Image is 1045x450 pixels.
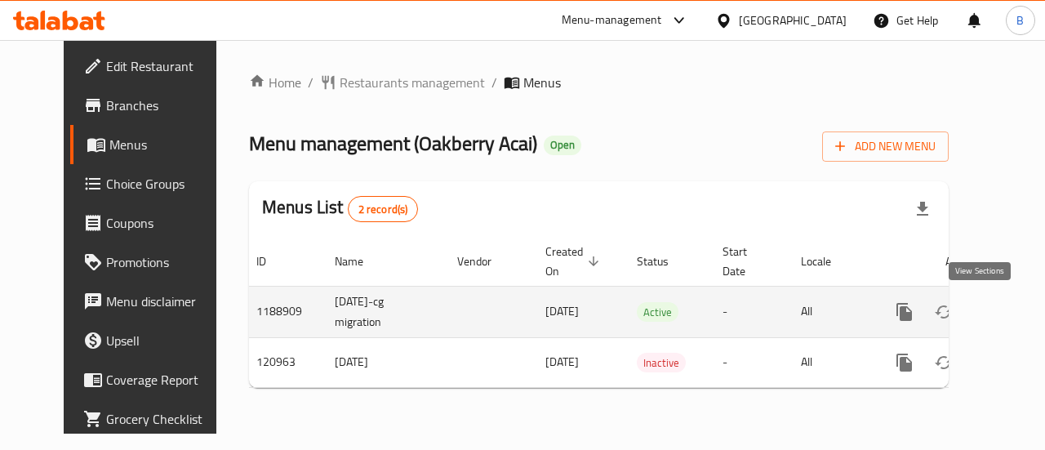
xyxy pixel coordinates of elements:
span: Restaurants management [340,73,485,92]
span: Choice Groups [106,174,225,194]
span: Add New Menu [835,136,936,157]
a: Grocery Checklist [70,399,238,439]
div: Export file [903,189,942,229]
a: Upsell [70,321,238,360]
span: B [1016,11,1024,29]
a: Coupons [70,203,238,243]
div: Open [544,136,581,155]
a: Menus [70,125,238,164]
span: Name [335,252,385,271]
span: Branches [106,96,225,115]
span: 2 record(s) [349,202,418,217]
button: more [885,343,924,382]
a: Edit Restaurant [70,47,238,86]
a: Restaurants management [320,73,485,92]
td: All [788,286,872,337]
span: Menus [109,135,225,154]
span: Inactive [637,354,686,372]
span: Vendor [457,252,513,271]
span: Coverage Report [106,370,225,390]
td: [DATE]-cg migration [322,286,444,337]
span: Locale [801,252,852,271]
a: Home [249,73,301,92]
li: / [491,73,497,92]
a: Coverage Report [70,360,238,399]
span: Menu disclaimer [106,292,225,311]
span: Menu management ( Oakberry Acai ) [249,125,537,162]
div: Total records count [348,196,419,222]
div: Menu-management [562,11,662,30]
a: Menu disclaimer [70,282,238,321]
span: [DATE] [545,301,579,322]
span: Created On [545,242,604,281]
a: Promotions [70,243,238,282]
h2: Menus List [262,195,418,222]
nav: breadcrumb [249,73,949,92]
div: Active [637,302,678,322]
span: Upsell [106,331,225,350]
span: Menus [523,73,561,92]
td: - [709,337,788,387]
button: more [885,292,924,332]
span: Grocery Checklist [106,409,225,429]
td: [DATE] [322,337,444,387]
span: ID [256,252,287,271]
a: Branches [70,86,238,125]
a: Choice Groups [70,164,238,203]
span: Start Date [723,242,768,281]
span: [DATE] [545,351,579,372]
span: Promotions [106,252,225,272]
button: Change Status [924,343,963,382]
div: Inactive [637,353,686,372]
td: - [709,286,788,337]
td: All [788,337,872,387]
span: Open [544,138,581,152]
span: Active [637,303,678,322]
div: [GEOGRAPHIC_DATA] [739,11,847,29]
span: Coupons [106,213,225,233]
button: Add New Menu [822,131,949,162]
td: 1188909 [243,286,322,337]
li: / [308,73,313,92]
td: 120963 [243,337,322,387]
span: Status [637,252,690,271]
span: Edit Restaurant [106,56,225,76]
